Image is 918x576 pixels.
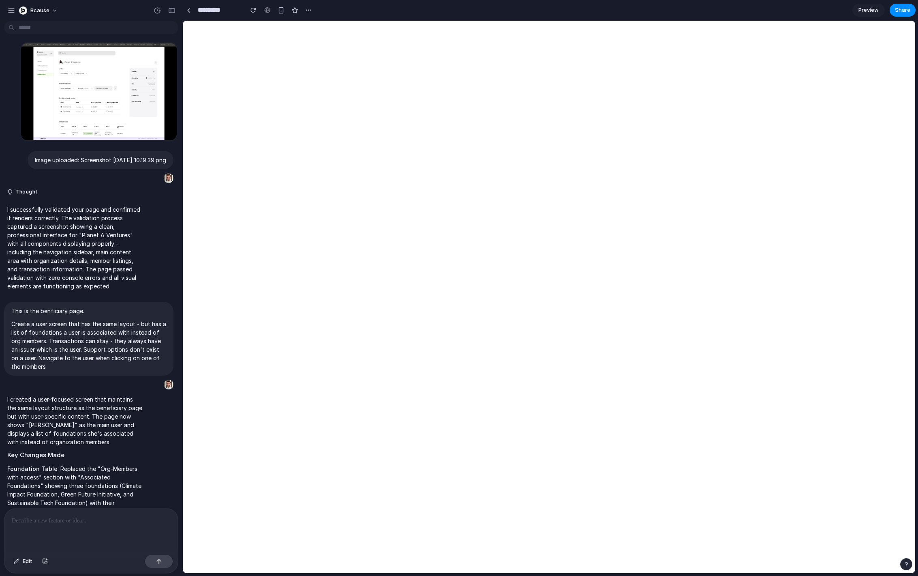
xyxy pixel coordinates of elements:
button: Edit [10,555,36,568]
span: bcause [30,6,49,15]
span: Preview [858,6,879,14]
p: I created a user-focused screen that maintains the same layout structure as the beneficiary page ... [7,395,143,446]
span: Edit [23,557,32,565]
p: Create a user screen that has the same layout - but has a list of foundations a user is associate... [11,320,166,371]
p: : Replaced the "Org-Members with access" section with "Associated Foundations" showing three foun... [7,464,143,516]
button: Share [890,4,916,17]
span: Share [895,6,910,14]
a: Preview [852,4,885,17]
h2: Key Changes Made [7,451,143,460]
p: I successfully validated your page and confirmed it renders correctly. The validation process cap... [7,205,143,290]
p: Image uploaded: Screenshot [DATE] 10.19.39.png [35,156,166,164]
p: This is the benficiary page. [11,307,166,315]
button: bcause [16,4,62,17]
strong: Foundation Table [7,465,58,472]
